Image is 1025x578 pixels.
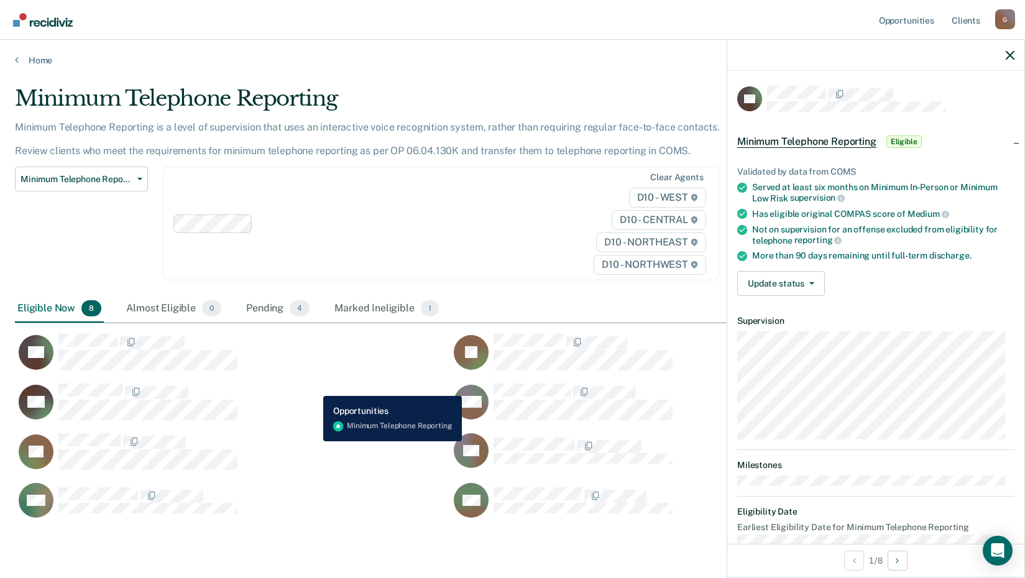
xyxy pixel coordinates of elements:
[983,536,1013,566] div: Open Intercom Messenger
[15,383,450,433] div: CaseloadOpportunityCell-0702097
[790,193,845,203] span: supervision
[929,250,972,260] span: discharge.
[995,9,1015,29] button: Profile dropdown button
[752,224,1014,245] div: Not on supervision for an offense excluded from eligibility for telephone
[737,460,1014,470] dt: Milestones
[594,255,706,275] span: D10 - NORTHWEST
[737,271,825,296] button: Update status
[737,167,1014,177] div: Validated by data from COMS
[752,250,1014,261] div: More than 90 days remaining until full-term
[15,121,720,157] p: Minimum Telephone Reporting is a level of supervision that uses an interactive voice recognition ...
[15,86,784,121] div: Minimum Telephone Reporting
[886,135,922,148] span: Eligible
[15,482,450,532] div: CaseloadOpportunityCell-0189089
[650,172,703,183] div: Clear agents
[450,383,885,433] div: CaseloadOpportunityCell-0817246
[596,232,706,252] span: D10 - NORTHEAST
[332,295,441,323] div: Marked Ineligible
[737,135,876,148] span: Minimum Telephone Reporting
[202,300,221,316] span: 0
[888,551,908,571] button: Next Opportunity
[290,300,310,316] span: 4
[612,210,706,230] span: D10 - CENTRAL
[124,295,224,323] div: Almost Eligible
[737,316,1014,326] dt: Supervision
[752,182,1014,203] div: Served at least six months on Minimum In-Person or Minimum Low Risk
[737,507,1014,517] dt: Eligibility Date
[794,235,842,245] span: reporting
[629,188,706,208] span: D10 - WEST
[15,295,104,323] div: Eligible Now
[727,544,1024,577] div: 1 / 8
[13,13,73,27] img: Recidiviz
[15,333,450,383] div: CaseloadOpportunityCell-0789528
[844,551,864,571] button: Previous Opportunity
[727,122,1024,162] div: Minimum Telephone ReportingEligible
[15,433,450,482] div: CaseloadOpportunityCell-0673931
[450,333,885,383] div: CaseloadOpportunityCell-0722212
[737,522,1014,533] dt: Earliest Eligibility Date for Minimum Telephone Reporting
[421,300,439,316] span: 1
[450,482,885,532] div: CaseloadOpportunityCell-0819470
[21,174,132,185] span: Minimum Telephone Reporting
[244,295,312,323] div: Pending
[908,209,949,219] span: Medium
[15,55,1010,66] a: Home
[752,208,1014,219] div: Has eligible original COMPAS score of
[995,9,1015,29] div: G
[81,300,101,316] span: 8
[450,433,885,482] div: CaseloadOpportunityCell-0522708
